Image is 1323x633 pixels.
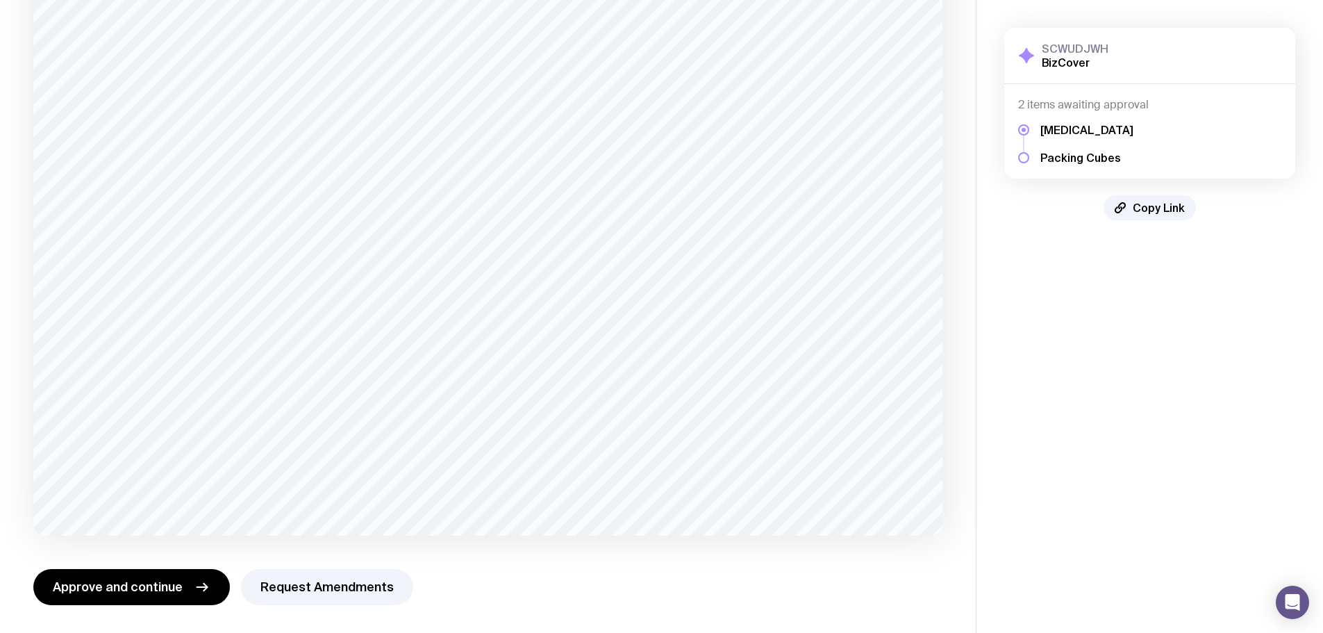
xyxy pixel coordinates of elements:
h5: [MEDICAL_DATA] [1040,123,1133,137]
div: Open Intercom Messenger [1276,586,1309,619]
h5: Packing Cubes [1040,151,1133,165]
h4: 2 items awaiting approval [1018,98,1281,112]
span: Copy Link [1133,201,1185,215]
h3: SCWUDJWH [1042,42,1108,56]
button: Request Amendments [241,569,413,605]
h2: BizCover [1042,56,1108,69]
span: Approve and continue [53,579,183,595]
button: Approve and continue [33,569,230,605]
button: Copy Link [1104,195,1196,220]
